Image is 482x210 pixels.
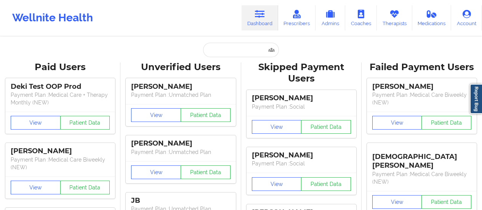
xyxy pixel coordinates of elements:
[377,5,412,30] a: Therapists
[372,116,422,130] button: View
[345,5,377,30] a: Coaches
[372,82,471,91] div: [PERSON_NAME]
[301,177,351,191] button: Patient Data
[131,148,230,156] p: Payment Plan : Unmatched Plan
[372,147,471,170] div: [DEMOGRAPHIC_DATA][PERSON_NAME]
[131,196,230,205] div: JB
[181,108,231,122] button: Patient Data
[252,160,351,167] p: Payment Plan : Social
[252,120,302,134] button: View
[278,5,316,30] a: Prescribers
[372,170,471,186] p: Payment Plan : Medical Care Biweekly (NEW)
[252,177,302,191] button: View
[131,91,230,99] p: Payment Plan : Unmatched Plan
[5,61,115,73] div: Paid Users
[252,94,351,103] div: [PERSON_NAME]
[11,116,61,130] button: View
[315,5,345,30] a: Admins
[451,5,482,30] a: Account
[60,116,110,130] button: Patient Data
[11,181,61,194] button: View
[11,82,110,91] div: Deki Test OOP Prod
[367,61,477,73] div: Failed Payment Users
[421,195,471,209] button: Patient Data
[470,84,482,114] a: Report Bug
[131,82,230,91] div: [PERSON_NAME]
[11,156,110,171] p: Payment Plan : Medical Care Biweekly (NEW)
[126,61,235,73] div: Unverified Users
[11,147,110,155] div: [PERSON_NAME]
[252,151,351,160] div: [PERSON_NAME]
[301,120,351,134] button: Patient Data
[181,165,231,179] button: Patient Data
[372,91,471,106] p: Payment Plan : Medical Care Biweekly (NEW)
[242,5,278,30] a: Dashboard
[247,61,356,85] div: Skipped Payment Users
[60,181,110,194] button: Patient Data
[421,116,471,130] button: Patient Data
[11,91,110,106] p: Payment Plan : Medical Care + Therapy Monthly (NEW)
[412,5,452,30] a: Medications
[131,165,181,179] button: View
[372,195,422,209] button: View
[131,108,181,122] button: View
[131,139,230,148] div: [PERSON_NAME]
[252,103,351,111] p: Payment Plan : Social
